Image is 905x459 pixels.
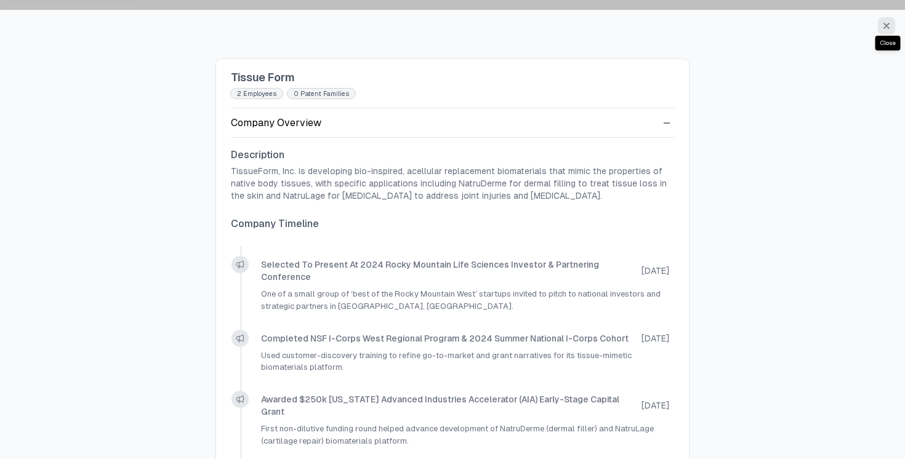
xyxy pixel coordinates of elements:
[261,349,669,374] p: Used customer-discovery training to refine go-to-market and grant narratives for its tissue-mimet...
[231,116,321,130] div: Company Overview
[261,258,642,283] a: Selected to present at 2024 Rocky Mountain Life Sciences Investor & Partnering Conference
[261,288,669,313] p: One of a small group of ‘best of the Rocky Mountain West’ startups invited to pitch to national i...
[288,89,355,98] div: 0 Patent Families
[261,393,642,418] a: Awarded $250k [US_STATE] Advanced Industries Accelerator (AIA) Early-Stage Capital Grant
[642,332,669,345] span: [DATE]
[261,332,629,345] a: Completed NSF I-Corps West regional program & 2024 Summer National I-Corps cohort
[231,89,283,98] div: 2 employees
[231,217,674,231] h3: Company Timeline
[642,399,669,412] span: [DATE]
[231,69,674,86] h1: Tissue Form
[231,165,674,202] p: TissueForm, Inc. is developing bio-inspired, acellular replacement biomaterials that mimic the pr...
[261,423,669,447] p: First non-dilutive funding round helped advance development of NatruDerme (dermal filler) and Nat...
[642,265,669,277] span: [DATE]
[231,148,674,162] h3: Description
